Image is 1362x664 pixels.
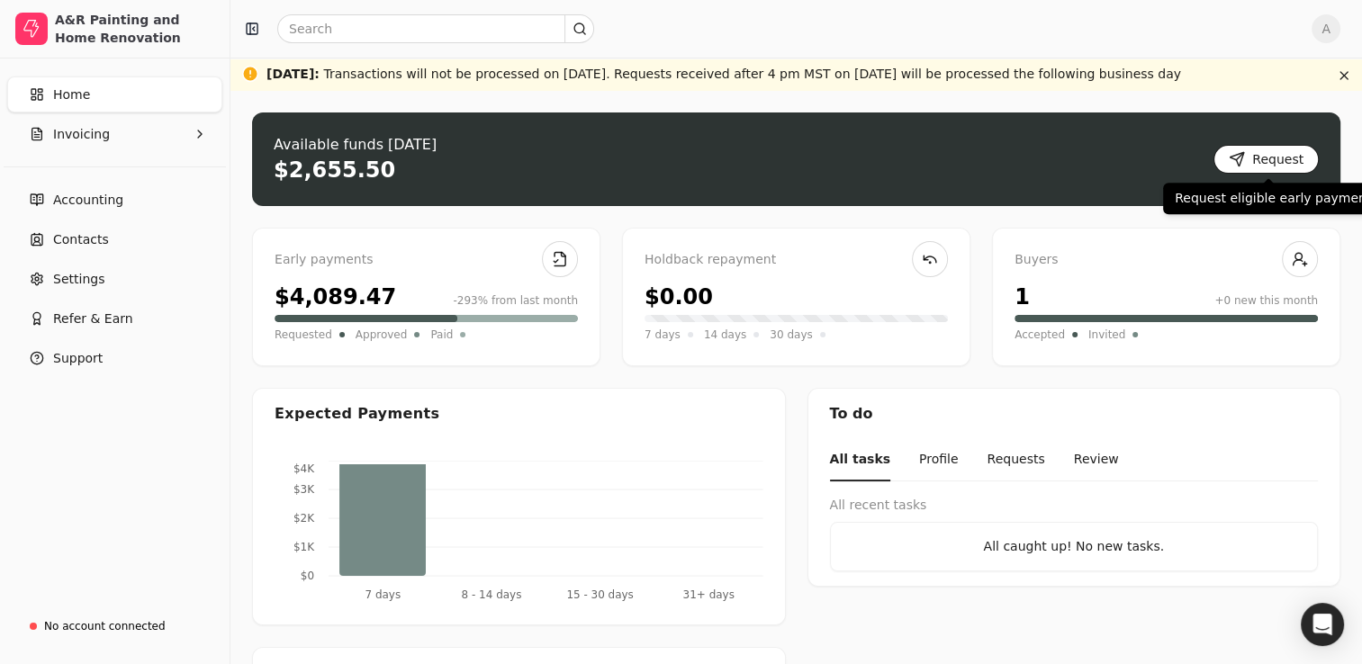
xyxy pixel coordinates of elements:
[365,588,401,600] tspan: 7 days
[44,618,166,634] div: No account connected
[919,439,959,481] button: Profile
[845,537,1303,556] div: All caught up! No new tasks.
[830,439,890,481] button: All tasks
[53,125,110,144] span: Invoicing
[266,65,1181,84] div: Transactions will not be processed on [DATE]. Requests received after 4 pm MST on [DATE] will be ...
[453,292,578,309] div: -293% from last month
[7,76,222,112] a: Home
[566,588,633,600] tspan: 15 - 30 days
[55,11,214,47] div: A&R Painting and Home Renovation
[704,326,746,344] span: 14 days
[1015,250,1318,270] div: Buyers
[1015,281,1030,313] div: 1
[53,310,133,328] span: Refer & Earn
[770,326,812,344] span: 30 days
[645,250,948,270] div: Holdback repayment
[1088,326,1125,344] span: Invited
[275,326,332,344] span: Requested
[275,281,396,313] div: $4,089.47
[830,496,1319,515] div: All recent tasks
[53,349,103,368] span: Support
[7,301,222,336] button: Refer & Earn
[645,281,713,313] div: $0.00
[301,570,314,582] tspan: $0
[683,588,735,600] tspan: 31+ days
[266,67,320,81] span: [DATE] :
[356,326,408,344] span: Approved
[430,326,453,344] span: Paid
[274,134,437,156] div: Available funds [DATE]
[274,156,395,184] div: $2,655.50
[53,191,123,210] span: Accounting
[7,182,222,218] a: Accounting
[293,462,315,475] tspan: $4K
[293,541,315,553] tspan: $1K
[53,230,109,249] span: Contacts
[293,512,315,525] tspan: $2K
[987,439,1044,481] button: Requests
[7,116,222,152] button: Invoicing
[1015,326,1065,344] span: Accepted
[7,610,222,642] a: No account connected
[53,270,104,289] span: Settings
[461,588,521,600] tspan: 8 - 14 days
[293,483,315,496] tspan: $3K
[1074,439,1119,481] button: Review
[277,14,594,43] input: Search
[1312,14,1340,43] button: A
[275,250,578,270] div: Early payments
[645,326,681,344] span: 7 days
[7,261,222,297] a: Settings
[53,85,90,104] span: Home
[7,221,222,257] a: Contacts
[1213,145,1319,174] button: Request
[275,403,439,425] div: Expected Payments
[1301,603,1344,646] div: Open Intercom Messenger
[7,340,222,376] button: Support
[1214,292,1318,309] div: +0 new this month
[808,389,1340,439] div: To do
